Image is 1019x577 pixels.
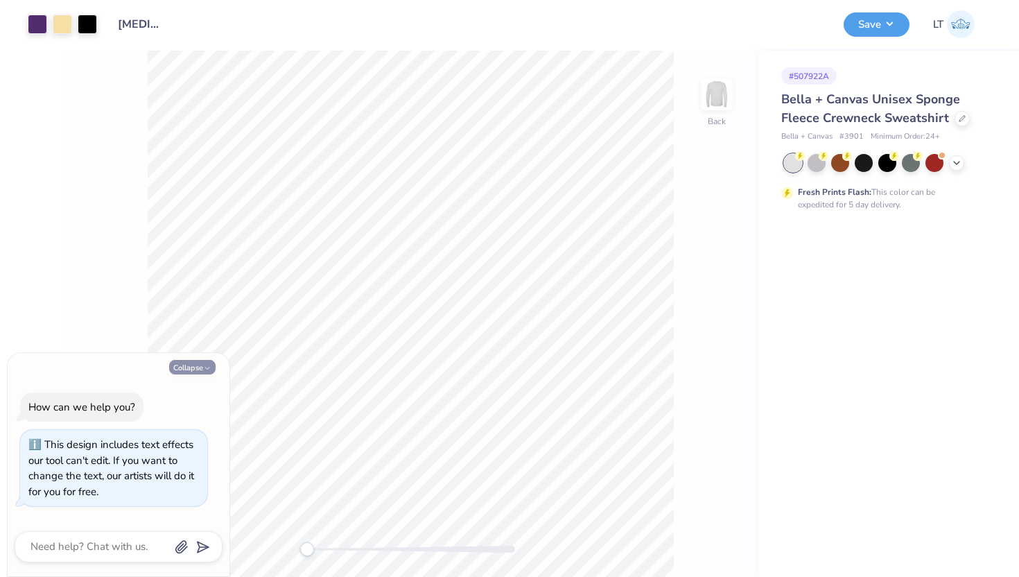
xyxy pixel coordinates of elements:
[933,17,943,33] span: LT
[300,542,314,556] div: Accessibility label
[839,131,864,143] span: # 3901
[28,438,194,499] div: This design includes text effects our tool can't edit. If you want to change the text, our artist...
[28,400,135,414] div: How can we help you?
[798,187,871,198] strong: Fresh Prints Flash:
[703,80,731,108] img: Back
[871,131,940,143] span: Minimum Order: 24 +
[781,131,833,143] span: Bella + Canvas
[798,186,968,211] div: This color can be expedited for 5 day delivery.
[781,91,960,126] span: Bella + Canvas Unisex Sponge Fleece Crewneck Sweatshirt
[844,12,909,37] button: Save
[708,115,726,128] div: Back
[781,67,837,85] div: # 507922A
[947,10,975,38] img: Lauren Thompson
[169,360,216,374] button: Collapse
[927,10,981,38] a: LT
[107,10,175,38] input: Untitled Design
